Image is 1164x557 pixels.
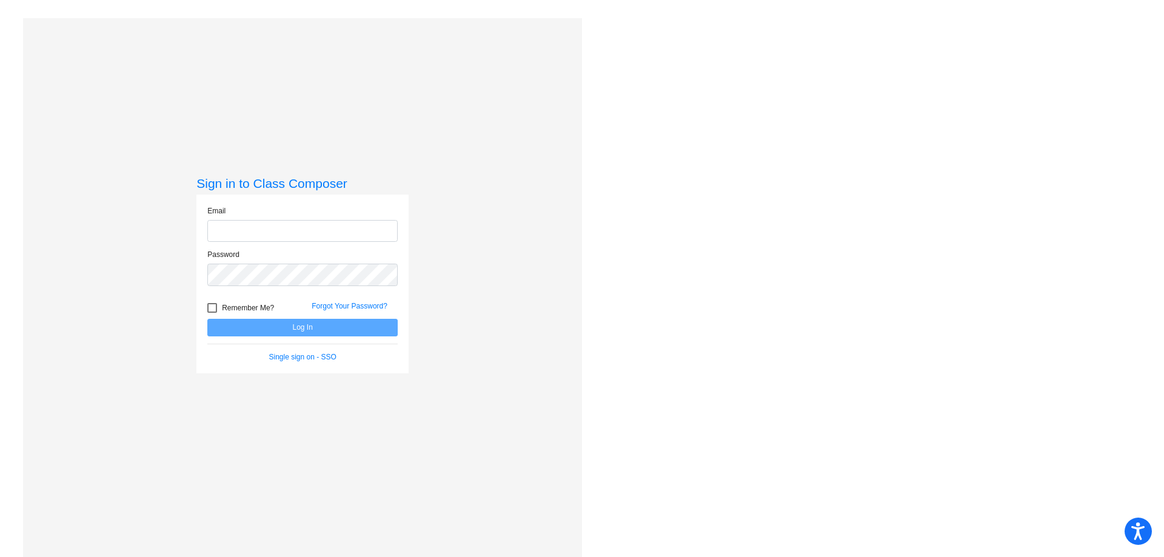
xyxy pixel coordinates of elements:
[196,176,409,191] h3: Sign in to Class Composer
[222,301,274,315] span: Remember Me?
[269,353,336,361] a: Single sign on - SSO
[207,205,226,216] label: Email
[207,249,239,260] label: Password
[312,302,387,310] a: Forgot Your Password?
[207,319,398,336] button: Log In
